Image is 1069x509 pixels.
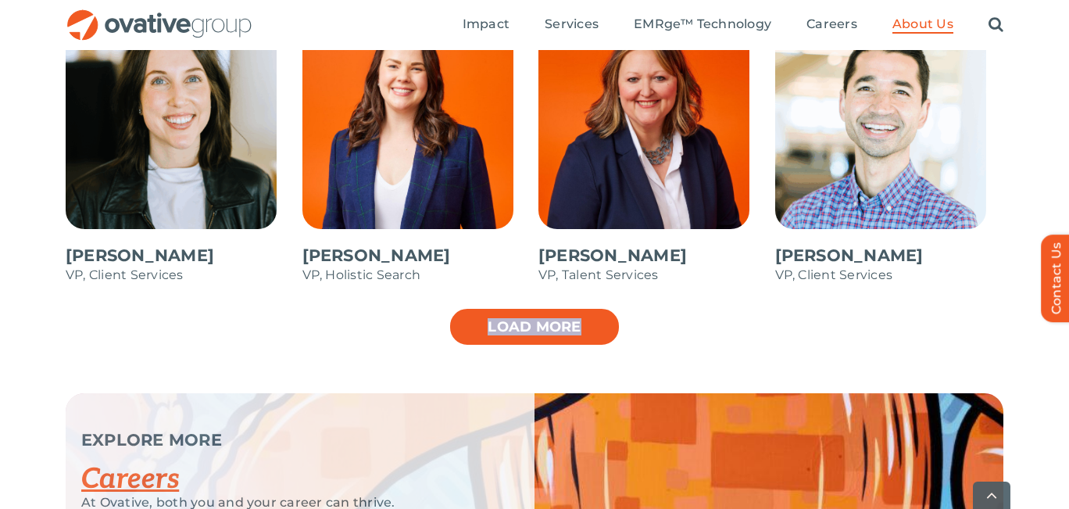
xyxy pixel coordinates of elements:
a: Search [989,16,1003,34]
a: About Us [892,16,953,34]
a: Services [545,16,599,34]
a: EMRge™ Technology [634,16,771,34]
span: Impact [463,16,509,32]
a: OG_Full_horizontal_RGB [66,8,253,23]
span: About Us [892,16,953,32]
span: Services [545,16,599,32]
p: EXPLORE MORE [81,432,495,448]
span: Careers [806,16,857,32]
a: Careers [81,462,179,496]
a: Careers [806,16,857,34]
a: Load more [449,307,620,346]
a: Impact [463,16,509,34]
span: EMRge™ Technology [634,16,771,32]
